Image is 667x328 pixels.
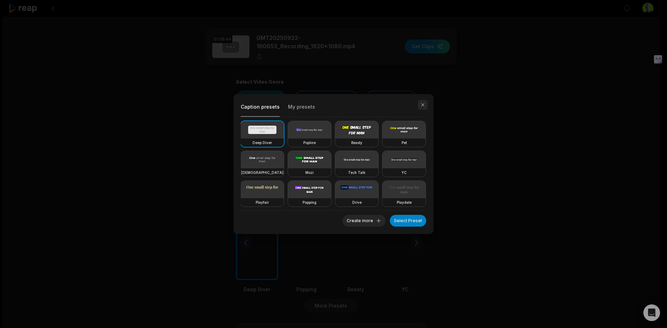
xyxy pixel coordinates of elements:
[303,140,316,145] h3: Popline
[643,304,660,321] div: Open Intercom Messenger
[402,140,407,145] h3: Pet
[343,215,386,227] button: Create more
[343,217,386,224] a: Create more
[305,170,314,175] h3: Mozi
[348,170,365,175] h3: Tech Talk
[352,200,362,205] h3: Drive
[253,140,272,145] h3: Deep Diver
[241,101,280,117] button: Caption presets
[397,200,412,205] h3: Playdate
[241,170,283,175] h3: [DEMOGRAPHIC_DATA]
[402,170,407,175] h3: YC
[256,200,269,205] h3: Playfair
[288,102,315,117] button: My presets
[390,215,426,227] button: Select Preset
[351,140,362,145] h3: Beasty
[303,200,316,205] h3: Popping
